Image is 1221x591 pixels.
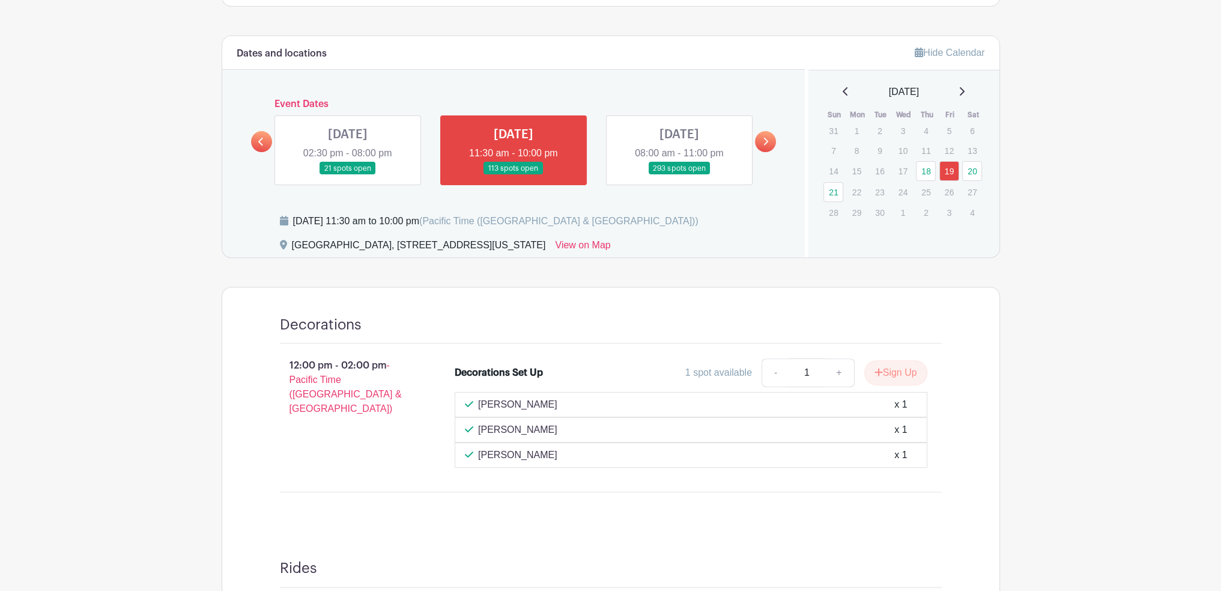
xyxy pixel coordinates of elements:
p: 25 [916,183,936,201]
th: Tue [869,109,892,121]
p: [PERSON_NAME] [478,397,557,412]
th: Fri [939,109,962,121]
th: Thu [915,109,939,121]
a: 20 [962,161,982,181]
div: [DATE] 11:30 am to 10:00 pm [293,214,698,228]
div: x 1 [894,397,907,412]
span: [DATE] [889,85,919,99]
th: Mon [846,109,870,121]
p: 7 [823,141,843,160]
a: 21 [823,182,843,202]
div: Decorations Set Up [455,366,543,380]
th: Sun [823,109,846,121]
p: 1 [893,203,913,222]
p: 27 [962,183,982,201]
p: 11 [916,141,936,160]
p: 9 [870,141,889,160]
p: 2 [870,121,889,140]
p: 17 [893,162,913,180]
h6: Dates and locations [237,48,327,60]
p: 4 [962,203,982,222]
p: 10 [893,141,913,160]
a: 19 [939,161,959,181]
h6: Event Dates [272,99,756,110]
p: 6 [962,121,982,140]
p: 31 [823,121,843,140]
p: 14 [823,162,843,180]
p: 23 [870,183,889,201]
p: 16 [870,162,889,180]
div: x 1 [894,423,907,437]
p: 1 [847,121,867,140]
th: Sat [962,109,985,121]
p: 8 [847,141,867,160]
a: - [762,358,789,387]
p: 3 [893,121,913,140]
p: 3 [939,203,959,222]
div: 1 spot available [685,366,752,380]
a: View on Map [555,238,610,257]
p: 28 [823,203,843,222]
span: (Pacific Time ([GEOGRAPHIC_DATA] & [GEOGRAPHIC_DATA])) [419,216,698,226]
button: Sign Up [864,360,927,385]
p: 24 [893,183,913,201]
a: Hide Calendar [915,47,984,58]
p: 4 [916,121,936,140]
p: 22 [847,183,867,201]
p: 26 [939,183,959,201]
h4: Decorations [280,316,362,334]
p: 30 [870,203,889,222]
a: 18 [916,161,936,181]
p: 5 [939,121,959,140]
div: x 1 [894,448,907,462]
a: + [824,358,854,387]
p: 29 [847,203,867,222]
p: [PERSON_NAME] [478,423,557,437]
p: 12:00 pm - 02:00 pm [261,354,436,421]
p: 12 [939,141,959,160]
h4: Rides [280,560,317,577]
p: 13 [962,141,982,160]
th: Wed [892,109,916,121]
p: 2 [916,203,936,222]
div: [GEOGRAPHIC_DATA], [STREET_ADDRESS][US_STATE] [292,238,546,257]
p: [PERSON_NAME] [478,448,557,462]
p: 15 [847,162,867,180]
